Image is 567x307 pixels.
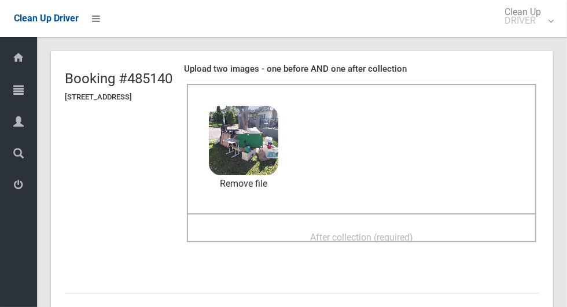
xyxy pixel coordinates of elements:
[65,93,172,101] h5: [STREET_ADDRESS]
[310,232,413,243] span: After collection (required)
[14,13,79,24] span: Clean Up Driver
[499,8,553,25] span: Clean Up
[184,64,539,74] h4: Upload two images - one before AND one after collection
[505,16,541,25] small: DRIVER
[14,10,79,27] a: Clean Up Driver
[65,71,172,86] h2: Booking #485140
[209,175,278,193] a: Remove file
